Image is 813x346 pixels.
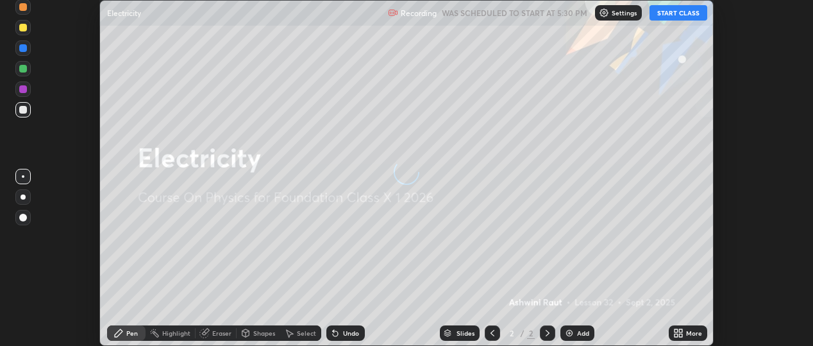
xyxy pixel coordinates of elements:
h5: WAS SCHEDULED TO START AT 5:30 PM [442,7,587,19]
div: Add [577,330,589,336]
div: 2 [527,327,535,339]
div: Slides [457,330,474,336]
button: START CLASS [650,5,707,21]
div: 2 [505,329,518,337]
div: Highlight [162,330,190,336]
p: Settings [612,10,637,16]
div: Shapes [253,330,275,336]
p: Electricity [107,8,141,18]
div: More [686,330,702,336]
img: add-slide-button [564,328,574,338]
div: Pen [126,330,138,336]
div: Undo [343,330,359,336]
div: Eraser [212,330,231,336]
img: recording.375f2c34.svg [388,8,398,18]
div: / [521,329,524,337]
p: Recording [401,8,437,18]
div: Select [297,330,316,336]
img: class-settings-icons [599,8,609,18]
